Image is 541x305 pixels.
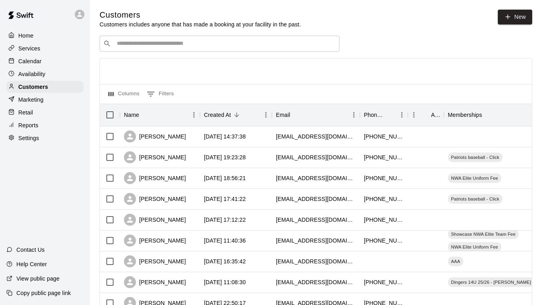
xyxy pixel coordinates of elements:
div: Name [120,104,200,126]
div: [PERSON_NAME] [124,235,186,247]
div: 2025-08-16 14:37:38 [204,132,246,140]
button: Sort [231,109,242,120]
div: markfscott@hotmail.com [276,153,356,161]
div: [PERSON_NAME] [124,172,186,184]
p: Retail [18,108,33,116]
div: Dingers 14U 25/26 - [PERSON_NAME] [448,277,534,287]
p: Calendar [18,57,42,65]
button: Show filters [145,88,176,100]
div: +14192976600 [364,195,404,203]
div: [PERSON_NAME] [124,193,186,205]
div: [PERSON_NAME] [124,130,186,142]
a: New [498,10,532,24]
div: dddobrzy@uark.edu [276,195,356,203]
div: Age [431,104,440,126]
div: +14798995678 [364,216,404,224]
button: Select columns [106,88,142,100]
span: NWA Elite Uniform Fee [448,244,501,250]
div: Memberships [448,104,482,126]
p: Marketing [18,96,44,104]
div: lindseylovelady@gmail.com [276,216,356,224]
span: Patriots baseball - Click [448,196,503,202]
button: Menu [260,109,272,121]
button: Sort [385,109,396,120]
button: Menu [348,109,360,121]
button: Sort [482,109,493,120]
div: 2025-08-15 19:23:28 [204,153,246,161]
div: Phone Number [364,104,385,126]
div: hogfan63@yahoo.com [276,257,356,265]
button: Menu [188,109,200,121]
p: Home [18,32,34,40]
div: 2025-08-14 16:35:42 [204,257,246,265]
div: lsouthwick6@gmail.com [276,278,356,286]
p: Copy public page link [16,289,71,297]
div: Created At [200,104,272,126]
p: Services [18,44,40,52]
div: +14792507196 [364,237,404,245]
div: 2025-08-15 17:41:22 [204,195,246,203]
div: [PERSON_NAME] [124,214,186,226]
div: Search customers by name or email [100,36,339,52]
p: Availability [18,70,46,78]
p: Customers includes anyone that has made a booking at your facility in the past. [100,20,301,28]
div: Name [124,104,139,126]
p: View public page [16,275,60,283]
div: AAA [448,257,463,266]
p: Help Center [16,260,47,268]
span: Patriots baseball - Click [448,154,503,161]
div: Showcase NWA Elite Team Fee [448,229,519,239]
p: Reports [18,121,38,129]
p: Customers [18,83,48,91]
div: Created At [204,104,231,126]
div: +14792640103 [364,153,404,161]
div: 2025-08-14 11:08:30 [204,278,246,286]
h5: Customers [100,10,301,20]
div: [PERSON_NAME] [124,255,186,267]
button: Menu [396,109,408,121]
div: +18014584566 [364,278,404,286]
div: aprilbarnett04@yahoo.com [276,237,356,245]
div: 2025-08-15 11:40:36 [204,237,246,245]
a: Calendar [6,55,84,67]
a: Customers [6,81,84,93]
div: 2025-08-15 17:12:22 [204,216,246,224]
a: Reports [6,119,84,131]
a: Availability [6,68,84,80]
button: Menu [408,109,420,121]
div: [PERSON_NAME] [124,276,186,288]
button: Sort [420,109,431,120]
div: Email [276,104,290,126]
a: Retail [6,106,84,118]
span: Dingers 14U 25/26 - [PERSON_NAME] [448,279,534,285]
span: Showcase NWA Elite Team Fee [448,231,519,237]
div: Patriots baseball - Click [448,194,503,204]
a: Home [6,30,84,42]
span: NWA Elite Uniform Fee [448,175,501,181]
a: Services [6,42,84,54]
div: Age [408,104,444,126]
div: [PERSON_NAME] [124,151,186,163]
div: 2025-08-15 18:56:21 [204,174,246,182]
button: Sort [290,109,301,120]
p: Settings [18,134,39,142]
div: Email [272,104,360,126]
div: +19132638272 [364,132,404,140]
div: Patriots baseball - Click [448,152,503,162]
div: NWA Elite Uniform Fee [448,242,501,252]
div: +14797210633 [364,174,404,182]
div: asmoe20@gmail.com [276,132,356,140]
button: Sort [139,109,150,120]
div: Phone Number [360,104,408,126]
div: NWA Elite Uniform Fee [448,173,501,183]
div: halesar@gmail.com [276,174,356,182]
a: Marketing [6,94,84,106]
a: Settings [6,132,84,144]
